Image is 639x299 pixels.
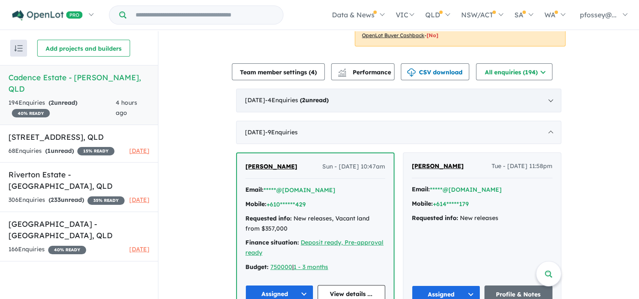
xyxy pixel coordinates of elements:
div: | [245,262,385,272]
a: 1 - 3 months [294,263,328,271]
strong: ( unread) [300,96,329,104]
span: 1 [47,147,51,155]
div: New releases [412,213,552,223]
strong: Budget: [245,263,269,271]
span: - 4 Enquir ies [265,96,329,104]
strong: ( unread) [45,147,74,155]
h5: Riverton Estate - [GEOGRAPHIC_DATA] , QLD [8,169,150,192]
span: 35 % READY [87,196,125,205]
img: line-chart.svg [338,68,346,73]
strong: ( unread) [49,99,77,106]
div: [DATE] [236,89,561,112]
strong: Requested info: [412,214,458,222]
h5: [GEOGRAPHIC_DATA] - [GEOGRAPHIC_DATA] , QLD [8,218,150,241]
button: Add projects and builders [37,40,130,57]
span: [No] [427,32,438,38]
span: 4 [311,68,315,76]
strong: Email: [245,186,264,193]
strong: Mobile: [412,200,433,207]
div: 194 Enquir ies [8,98,116,118]
img: Openlot PRO Logo White [12,10,83,21]
span: [PERSON_NAME] [245,163,297,170]
u: OpenLot Buyer Cashback [362,32,424,38]
input: Try estate name, suburb, builder or developer [128,6,281,24]
div: 68 Enquir ies [8,146,114,156]
span: 40 % READY [12,109,50,117]
img: download icon [407,68,416,77]
h5: [STREET_ADDRESS] , QLD [8,131,150,143]
span: [DATE] [129,245,150,253]
img: sort.svg [14,45,23,52]
span: 2 [302,96,305,104]
button: All enquiries (194) [476,63,552,80]
strong: Mobile: [245,200,266,208]
a: 750000 [270,263,292,271]
span: pfossey@... [580,11,617,19]
button: Team member settings (4) [232,63,325,80]
button: CSV download [401,63,469,80]
strong: ( unread) [49,196,84,204]
div: 166 Enquir ies [8,245,86,255]
strong: Email: [412,185,430,193]
span: 40 % READY [48,246,86,254]
span: 4 hours ago [116,99,137,117]
span: 233 [51,196,61,204]
span: Tue - [DATE] 11:58pm [492,161,552,171]
span: [DATE] [129,147,150,155]
h5: Cadence Estate - [PERSON_NAME] , QLD [8,72,150,95]
div: 306 Enquir ies [8,195,125,205]
span: Sun - [DATE] 10:47am [322,162,385,172]
img: bar-chart.svg [338,71,346,76]
button: Performance [331,63,394,80]
a: [PERSON_NAME] [245,162,297,172]
div: New releases, Vacant land from $357,000 [245,214,385,234]
span: [PERSON_NAME] [412,162,464,170]
span: Performance [339,68,391,76]
span: [DATE] [129,196,150,204]
span: - 9 Enquir ies [265,128,298,136]
span: 15 % READY [77,147,114,155]
span: 2 [51,99,54,106]
a: [PERSON_NAME] [412,161,464,171]
a: Deposit ready, Pre-approval ready [245,239,383,256]
strong: Finance situation: [245,239,299,246]
div: [DATE] [236,121,561,144]
strong: Requested info: [245,215,292,222]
